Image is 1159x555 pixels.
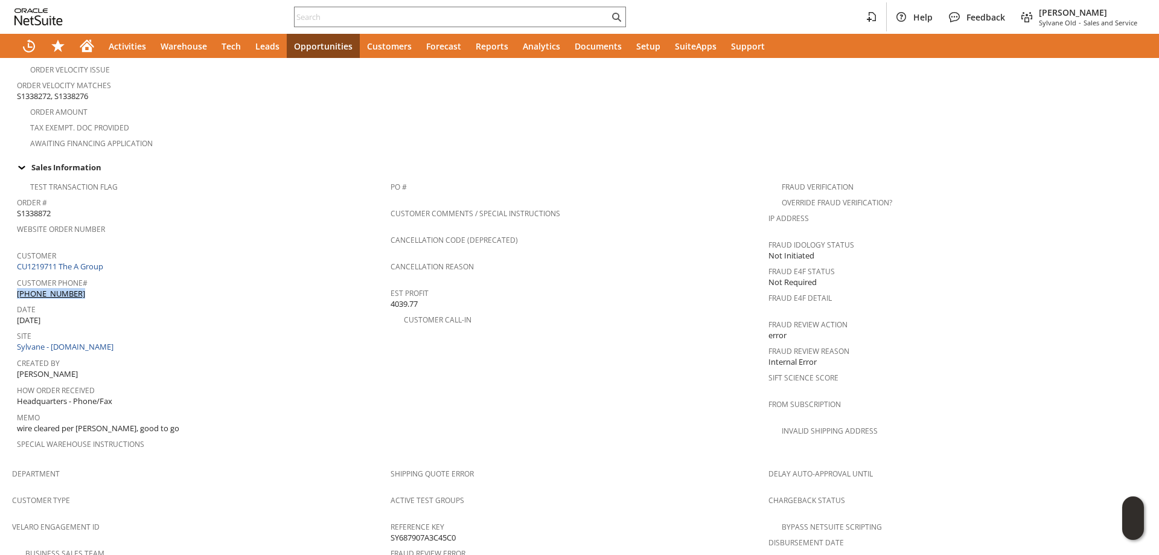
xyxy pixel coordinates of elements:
span: Sales and Service [1084,18,1137,27]
a: Department [12,469,60,479]
span: Internal Error [768,356,817,368]
a: SuiteApps [668,34,724,58]
a: Test Transaction Flag [30,182,118,192]
span: SuiteApps [675,40,717,52]
span: Forecast [426,40,461,52]
a: Analytics [516,34,567,58]
span: Headquarters - Phone/Fax [17,396,112,407]
span: S1338872 [17,208,51,219]
a: Cancellation Reason [391,261,474,272]
span: Activities [109,40,146,52]
a: Order Amount [30,107,88,117]
svg: Shortcuts [51,39,65,53]
a: Awaiting Financing Application [30,138,153,149]
span: error [768,330,787,341]
span: Help [913,11,933,23]
a: Customer Call-in [404,315,471,325]
a: Disbursement Date [768,537,844,548]
a: Leads [248,34,287,58]
span: - [1079,18,1081,27]
a: Customer Comments / Special Instructions [391,208,560,219]
a: Est Profit [391,288,429,298]
a: Forecast [419,34,468,58]
span: Analytics [523,40,560,52]
a: CU1219711 The A Group [17,261,106,272]
span: Warehouse [161,40,207,52]
a: Tax Exempt. Doc Provided [30,123,129,133]
td: Sales Information [12,159,1147,175]
a: Fraud Idology Status [768,240,854,250]
a: Fraud Review Action [768,319,848,330]
span: Leads [255,40,279,52]
svg: Recent Records [22,39,36,53]
a: Order Velocity Issue [30,65,110,75]
span: Setup [636,40,660,52]
a: Fraud Verification [782,182,854,192]
svg: logo [14,8,63,25]
a: Special Warehouse Instructions [17,439,144,449]
span: Sylvane Old [1039,18,1076,27]
a: Sylvane - [DOMAIN_NAME] [17,341,117,352]
a: Date [17,304,36,315]
a: PO # [391,182,407,192]
a: Shipping Quote Error [391,469,474,479]
a: Chargeback Status [768,495,845,505]
a: Customers [360,34,419,58]
span: Feedback [966,11,1005,23]
span: Not Initiated [768,250,814,261]
span: Oracle Guided Learning Widget. To move around, please hold and drag [1122,519,1144,541]
a: Site [17,331,31,341]
span: 4039.77 [391,298,418,310]
span: [PERSON_NAME] [1039,7,1137,18]
a: Invalid Shipping Address [782,426,878,436]
a: Fraud Review Reason [768,346,849,356]
span: Reports [476,40,508,52]
input: Search [295,10,609,24]
a: How Order Received [17,385,95,396]
a: [PHONE_NUMBER] [17,288,85,299]
svg: Home [80,39,94,53]
a: Fraud E4F Detail [768,293,832,303]
a: Created By [17,358,60,368]
a: Recent Records [14,34,43,58]
a: Opportunities [287,34,360,58]
a: Home [72,34,101,58]
a: Memo [17,412,40,423]
a: Tech [214,34,248,58]
a: Delay Auto-Approval Until [768,469,873,479]
span: wire cleared per [PERSON_NAME], good to go [17,423,179,434]
a: Order Velocity Matches [17,80,111,91]
a: Override Fraud Verification? [782,197,892,208]
span: Customers [367,40,412,52]
a: Sift Science Score [768,373,838,383]
a: Order # [17,197,47,208]
a: IP Address [768,213,809,223]
a: Reports [468,34,516,58]
span: Opportunities [294,40,353,52]
a: Cancellation Code (deprecated) [391,235,518,245]
a: Reference Key [391,522,444,532]
span: Tech [222,40,241,52]
a: Documents [567,34,629,58]
a: Fraud E4F Status [768,266,835,277]
span: Support [731,40,765,52]
a: Setup [629,34,668,58]
a: Activities [101,34,153,58]
a: From Subscription [768,399,841,409]
span: [PERSON_NAME] [17,368,78,380]
a: Customer [17,251,56,261]
div: Shortcuts [43,34,72,58]
a: Customer Phone# [17,278,88,288]
span: Not Required [768,277,817,288]
div: Sales Information [12,159,1142,175]
a: Warehouse [153,34,214,58]
a: Bypass NetSuite Scripting [782,522,882,532]
span: SY687907A3C45C0 [391,532,456,544]
a: Active Test Groups [391,495,464,505]
a: Website Order Number [17,224,105,234]
span: Documents [575,40,622,52]
a: Customer Type [12,495,70,505]
iframe: Click here to launch Oracle Guided Learning Help Panel [1122,496,1144,540]
a: Velaro Engagement ID [12,522,100,532]
span: [DATE] [17,315,40,326]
